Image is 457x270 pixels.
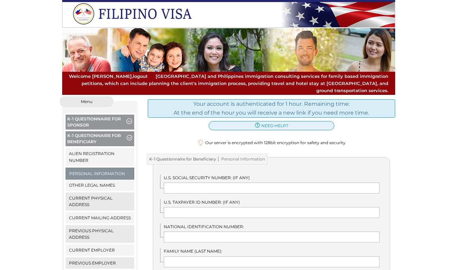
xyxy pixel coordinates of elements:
[66,244,135,256] a: Current Employer
[66,192,135,210] a: Current Physical Address
[81,100,92,104] span: Menu
[164,249,222,254] span: Family Name (Last Name):
[164,175,250,180] span: U.S. Social Security Number: (if any)
[147,154,267,165] h3: K-1 Questionnaire for Beneficiary
[164,200,240,205] span: U.S. Taxpayer ID Number: (if any)
[69,73,388,94] span: [GEOGRAPHIC_DATA] and Philippines immigration consulting services for family based immigration pe...
[66,168,134,179] a: Personal Information
[209,121,334,130] a: need help?
[66,148,135,166] a: Alien Registration Number
[164,224,244,229] span: National Identification Number:
[69,73,148,80] span: Welcome [PERSON_NAME],
[216,157,265,162] span: Personal Information
[261,122,288,129] span: need help?
[133,73,148,79] a: logout
[148,99,395,117] div: Your account is authenticated for 1 hour. Remaining time: At the end of the hour you will receive...
[66,180,135,191] a: Other Legal Names
[59,96,114,107] button: Menu
[66,212,135,223] a: Current Mailing Address
[66,257,135,269] a: Previous Employer
[66,115,135,131] button: K-1 Questionnaire for Sponsor
[66,131,135,148] button: K-1 Questionnaire for Beneficiary
[205,139,346,146] span: Our server is encrypted with 128bit encryption for safety and security
[66,225,135,243] a: Previous Physical Address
